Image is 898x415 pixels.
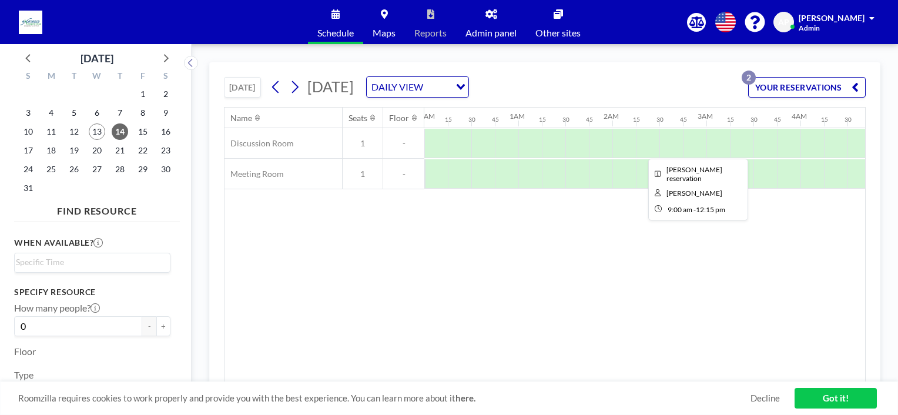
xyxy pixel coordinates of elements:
span: Thursday, August 14, 2025 [112,123,128,140]
span: Friday, August 15, 2025 [135,123,151,140]
div: 3AM [698,112,713,121]
div: Search for option [367,77,468,97]
div: 2AM [604,112,619,121]
div: Seats [349,113,367,123]
span: 1 [343,138,383,149]
div: 30 [468,116,475,123]
span: Friday, August 22, 2025 [135,142,151,159]
span: Sunday, August 17, 2025 [20,142,36,159]
span: Roomzilla requires cookies to work properly and provide you with the best experience. You can lea... [18,393,750,404]
input: Search for option [16,256,163,269]
span: [PERSON_NAME] [799,13,865,23]
div: M [40,69,63,85]
span: Meeting Room [224,169,284,179]
a: here. [455,393,475,403]
span: 12:15 PM [696,205,725,214]
span: Sunday, August 24, 2025 [20,161,36,178]
div: Floor [389,113,409,123]
span: Thursday, August 7, 2025 [112,105,128,121]
div: S [17,69,40,85]
span: Admin panel [465,28,517,38]
span: Other sites [535,28,581,38]
span: Wednesday, August 6, 2025 [89,105,105,121]
span: Wednesday, August 20, 2025 [89,142,105,159]
div: 45 [774,116,781,123]
input: Search for option [427,79,449,95]
span: Chia Yie Teh [666,189,722,198]
div: 1AM [510,112,525,121]
div: Search for option [15,253,170,271]
span: Saturday, August 9, 2025 [158,105,174,121]
span: [DATE] [307,78,354,95]
div: 15 [633,116,640,123]
div: 45 [586,116,593,123]
label: Type [14,369,33,381]
div: 45 [680,116,687,123]
img: organization-logo [19,11,42,34]
button: [DATE] [224,77,261,98]
span: - [383,169,424,179]
span: Tuesday, August 12, 2025 [66,123,82,140]
span: Discussion Room [224,138,294,149]
span: 9:00 AM [668,205,692,214]
span: Monday, August 4, 2025 [43,105,59,121]
div: 15 [727,116,734,123]
div: 45 [492,116,499,123]
span: Tuesday, August 26, 2025 [66,161,82,178]
span: - [693,205,696,214]
span: Thursday, August 21, 2025 [112,142,128,159]
span: Monday, August 11, 2025 [43,123,59,140]
button: YOUR RESERVATIONS2 [748,77,866,98]
div: S [154,69,177,85]
span: Reports [414,28,447,38]
span: Friday, August 1, 2025 [135,86,151,102]
span: Schedule [317,28,354,38]
div: 30 [656,116,664,123]
span: Sunday, August 31, 2025 [20,180,36,196]
label: Floor [14,346,36,357]
div: 12AM [416,112,435,121]
span: Tuesday, August 5, 2025 [66,105,82,121]
div: Name [230,113,252,123]
span: Monday, August 18, 2025 [43,142,59,159]
span: Maps [373,28,396,38]
span: Wednesday, August 13, 2025 [89,123,105,140]
span: Chia Yie's reservation [666,165,722,183]
div: F [131,69,154,85]
button: + [156,316,170,336]
span: Admin [799,24,820,32]
span: Friday, August 8, 2025 [135,105,151,121]
div: [DATE] [81,50,113,66]
span: - [383,138,424,149]
span: Sunday, August 10, 2025 [20,123,36,140]
div: 30 [562,116,569,123]
span: Friday, August 29, 2025 [135,161,151,178]
span: Saturday, August 16, 2025 [158,123,174,140]
div: 15 [445,116,452,123]
div: W [86,69,109,85]
span: Wednesday, August 27, 2025 [89,161,105,178]
span: Saturday, August 30, 2025 [158,161,174,178]
a: Decline [750,393,780,404]
div: 30 [845,116,852,123]
span: AP [778,17,789,28]
span: Monday, August 25, 2025 [43,161,59,178]
span: Thursday, August 28, 2025 [112,161,128,178]
span: DAILY VIEW [369,79,425,95]
span: Saturday, August 23, 2025 [158,142,174,159]
h3: Specify resource [14,287,170,297]
div: 4AM [792,112,807,121]
a: Got it! [795,388,877,409]
span: Saturday, August 2, 2025 [158,86,174,102]
span: 1 [343,169,383,179]
div: 15 [539,116,546,123]
div: 15 [821,116,828,123]
div: T [63,69,86,85]
button: - [142,316,156,336]
h4: FIND RESOURCE [14,200,180,217]
span: Sunday, August 3, 2025 [20,105,36,121]
div: 30 [750,116,758,123]
p: 2 [742,71,756,85]
span: Tuesday, August 19, 2025 [66,142,82,159]
div: T [108,69,131,85]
